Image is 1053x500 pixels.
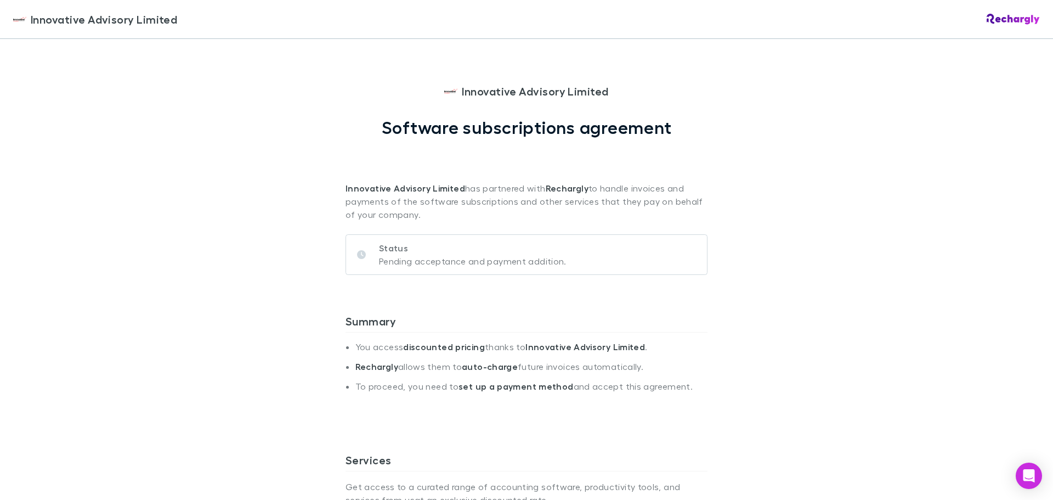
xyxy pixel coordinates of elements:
[13,13,26,26] img: Innovative Advisory Limited's Logo
[462,361,518,372] strong: auto-charge
[462,83,608,99] span: Innovative Advisory Limited
[355,341,707,361] li: You access thanks to .
[346,183,465,194] strong: Innovative Advisory Limited
[382,117,672,138] h1: Software subscriptions agreement
[346,453,707,471] h3: Services
[379,255,567,268] p: Pending acceptance and payment addition.
[458,381,573,392] strong: set up a payment method
[1016,463,1042,489] div: Open Intercom Messenger
[379,241,567,255] p: Status
[355,381,707,401] li: To proceed, you need to and accept this agreement.
[444,85,457,98] img: Innovative Advisory Limited's Logo
[355,361,707,381] li: allows them to future invoices automatically.
[31,11,177,27] span: Innovative Advisory Limited
[546,183,588,194] strong: Rechargly
[355,361,398,372] strong: Rechargly
[525,341,645,352] strong: Innovative Advisory Limited
[346,138,707,221] p: has partnered with to handle invoices and payments of the software subscriptions and other servic...
[346,314,707,332] h3: Summary
[403,341,485,352] strong: discounted pricing
[987,14,1040,25] img: Rechargly Logo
